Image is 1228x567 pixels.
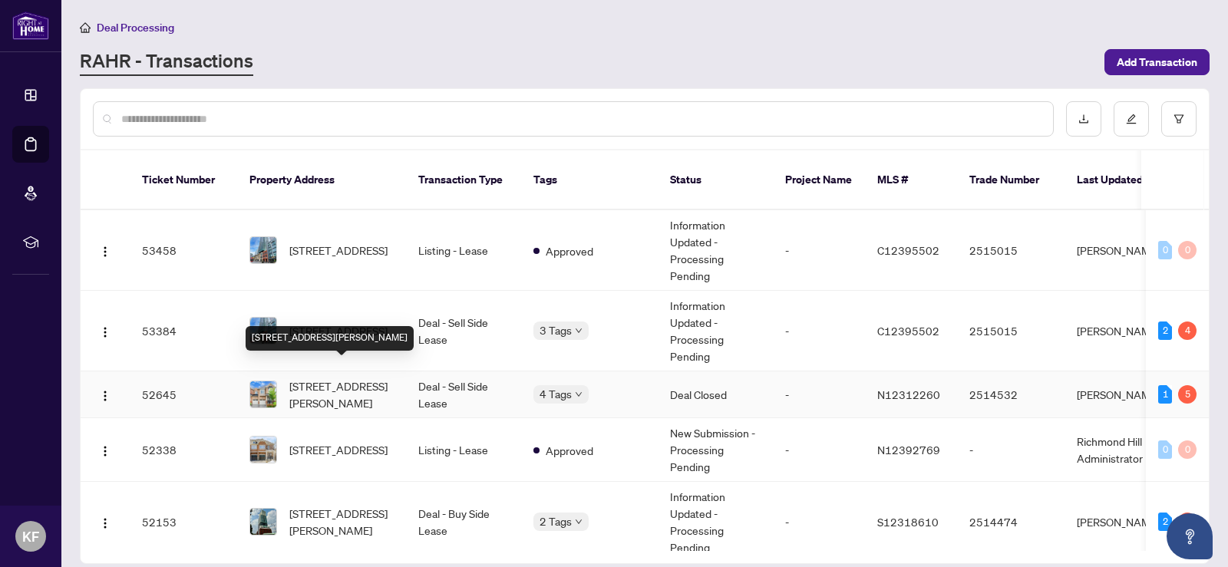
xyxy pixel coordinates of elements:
[93,238,117,262] button: Logo
[658,150,773,210] th: Status
[1158,321,1172,340] div: 2
[406,291,521,371] td: Deal - Sell Side Lease
[1174,114,1184,124] span: filter
[1178,321,1197,340] div: 4
[1065,150,1180,210] th: Last Updated By
[406,371,521,418] td: Deal - Sell Side Lease
[1178,513,1197,531] div: 1
[12,12,49,40] img: logo
[957,482,1065,562] td: 2514474
[289,505,394,539] span: [STREET_ADDRESS][PERSON_NAME]
[99,326,111,338] img: Logo
[1065,210,1180,291] td: [PERSON_NAME]
[540,513,572,530] span: 2 Tags
[575,327,583,335] span: down
[1065,291,1180,371] td: [PERSON_NAME]
[1158,241,1172,259] div: 0
[546,442,593,459] span: Approved
[130,210,237,291] td: 53458
[99,517,111,529] img: Logo
[97,21,174,35] span: Deal Processing
[289,242,388,259] span: [STREET_ADDRESS]
[406,482,521,562] td: Deal - Buy Side Lease
[877,243,939,257] span: C12395502
[658,418,773,482] td: New Submission - Processing Pending
[250,381,276,407] img: thumbnail-img
[289,441,388,458] span: [STREET_ADDRESS]
[237,150,406,210] th: Property Address
[99,445,111,457] img: Logo
[877,324,939,338] span: C12395502
[957,210,1065,291] td: 2515015
[130,371,237,418] td: 52645
[575,518,583,526] span: down
[99,246,111,258] img: Logo
[1065,418,1180,482] td: Richmond Hill Administrator
[658,371,773,418] td: Deal Closed
[1078,114,1089,124] span: download
[957,150,1065,210] th: Trade Number
[1126,114,1137,124] span: edit
[773,150,865,210] th: Project Name
[406,150,521,210] th: Transaction Type
[99,390,111,402] img: Logo
[289,377,394,411] span: [STREET_ADDRESS][PERSON_NAME]
[865,150,957,210] th: MLS #
[1178,385,1197,404] div: 5
[1114,101,1149,137] button: edit
[1117,50,1197,74] span: Add Transaction
[540,385,572,403] span: 4 Tags
[130,418,237,482] td: 52338
[773,418,865,482] td: -
[877,515,939,529] span: S12318610
[540,321,572,339] span: 3 Tags
[773,371,865,418] td: -
[80,48,253,76] a: RAHR - Transactions
[1065,371,1180,418] td: [PERSON_NAME]
[1158,513,1172,531] div: 2
[575,391,583,398] span: down
[658,291,773,371] td: Information Updated - Processing Pending
[406,210,521,291] td: Listing - Lease
[1066,101,1101,137] button: download
[773,482,865,562] td: -
[658,482,773,562] td: Information Updated - Processing Pending
[773,210,865,291] td: -
[877,387,940,401] span: N12312260
[1065,482,1180,562] td: [PERSON_NAME]
[957,291,1065,371] td: 2515015
[1161,101,1197,137] button: filter
[773,291,865,371] td: -
[250,437,276,463] img: thumbnail-img
[250,509,276,535] img: thumbnail-img
[22,526,39,547] span: KF
[877,443,940,457] span: N12392769
[1158,385,1172,404] div: 1
[1178,440,1197,459] div: 0
[1167,513,1213,559] button: Open asap
[658,210,773,291] td: Information Updated - Processing Pending
[130,150,237,210] th: Ticket Number
[1178,241,1197,259] div: 0
[246,326,414,351] div: [STREET_ADDRESS][PERSON_NAME]
[93,437,117,462] button: Logo
[80,22,91,33] span: home
[957,418,1065,482] td: -
[957,371,1065,418] td: 2514532
[93,509,117,534] button: Logo
[130,291,237,371] td: 53384
[1104,49,1210,75] button: Add Transaction
[93,318,117,343] button: Logo
[250,237,276,263] img: thumbnail-img
[1158,440,1172,459] div: 0
[521,150,658,210] th: Tags
[93,382,117,407] button: Logo
[250,318,276,344] img: thumbnail-img
[130,482,237,562] td: 52153
[546,242,593,259] span: Approved
[406,418,521,482] td: Listing - Lease
[289,322,388,339] span: [STREET_ADDRESS]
